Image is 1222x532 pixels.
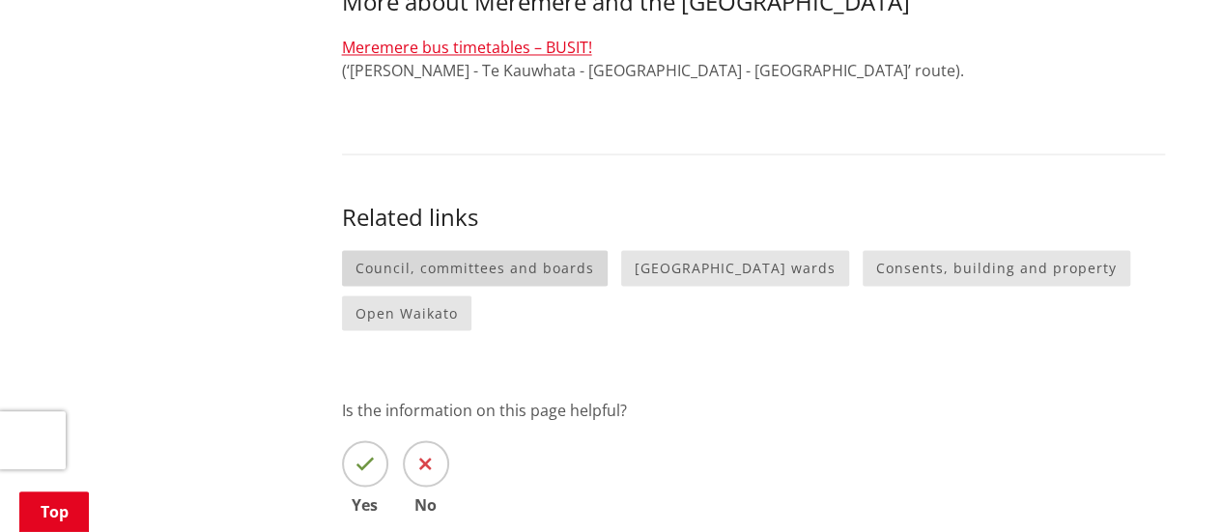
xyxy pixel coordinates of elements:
iframe: Messenger Launcher [1133,451,1203,520]
h3: Related links [342,203,1165,231]
span: Yes [342,496,388,512]
span: No [403,496,449,512]
a: Meremere bus timetables – BUSIT! [342,37,592,58]
a: Council, committees and boards [342,250,608,286]
a: Top [19,491,89,532]
a: [GEOGRAPHIC_DATA] wards [621,250,849,286]
a: Consents, building and property [863,250,1130,286]
a: Open Waikato [342,295,471,331]
p: Is the information on this page helpful? [342,398,1165,421]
